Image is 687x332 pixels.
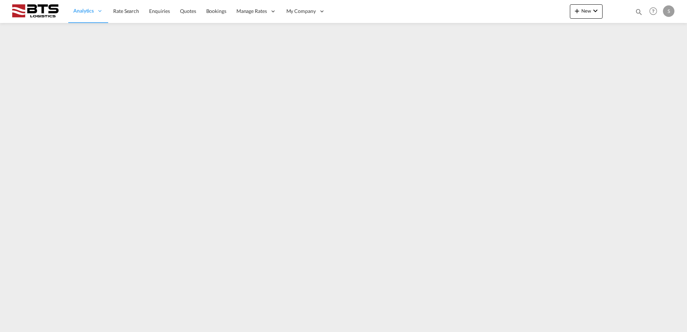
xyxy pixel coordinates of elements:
[113,8,139,14] span: Rate Search
[573,8,600,14] span: New
[635,8,643,19] div: icon-magnify
[149,8,170,14] span: Enquiries
[11,3,59,19] img: cdcc71d0be7811ed9adfbf939d2aa0e8.png
[573,6,581,15] md-icon: icon-plus 400-fg
[73,7,94,14] span: Analytics
[635,8,643,16] md-icon: icon-magnify
[286,8,316,15] span: My Company
[663,5,674,17] div: S
[591,6,600,15] md-icon: icon-chevron-down
[236,8,267,15] span: Manage Rates
[647,5,659,17] span: Help
[647,5,663,18] div: Help
[206,8,226,14] span: Bookings
[570,4,603,19] button: icon-plus 400-fgNewicon-chevron-down
[180,8,196,14] span: Quotes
